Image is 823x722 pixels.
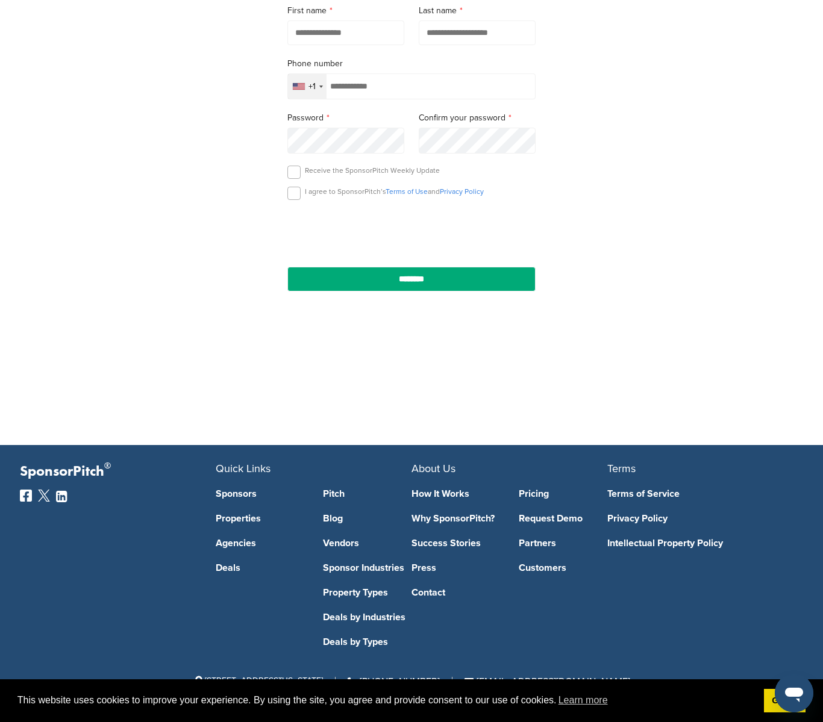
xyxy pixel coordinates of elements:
[323,563,412,573] a: Sponsor Industries
[216,538,305,548] a: Agencies
[607,538,785,548] a: Intellectual Property Policy
[411,514,501,523] a: Why SponsorPitch?
[323,588,412,597] a: Property Types
[411,588,501,597] a: Contact
[193,676,323,686] span: [STREET_ADDRESS][US_STATE]
[440,187,484,196] a: Privacy Policy
[323,489,412,499] a: Pitch
[17,691,754,709] span: This website uses cookies to improve your experience. By using the site, you agree and provide co...
[20,463,216,481] p: SponsorPitch
[519,489,608,499] a: Pricing
[323,514,412,523] a: Blog
[557,691,610,709] a: learn more about cookies
[519,538,608,548] a: Partners
[288,74,327,99] div: Selected country
[419,111,536,125] label: Confirm your password
[764,689,806,713] a: dismiss cookie message
[216,462,271,475] span: Quick Links
[104,458,111,473] span: ®
[519,514,608,523] a: Request Demo
[216,563,305,573] a: Deals
[305,166,440,175] p: Receive the SponsorPitch Weekly Update
[323,538,412,548] a: Vendors
[343,214,480,249] iframe: reCAPTCHA
[411,462,455,475] span: About Us
[348,676,440,688] a: [PHONE_NUMBER]
[287,4,404,17] label: First name
[419,4,536,17] label: Last name
[308,82,316,91] div: +1
[607,514,785,523] a: Privacy Policy
[411,538,501,548] a: Success Stories
[287,111,404,125] label: Password
[216,489,305,499] a: Sponsors
[519,563,608,573] a: Customers
[607,462,636,475] span: Terms
[411,489,501,499] a: How It Works
[38,490,50,502] img: Twitter
[287,57,536,70] label: Phone number
[323,612,412,622] a: Deals by Industries
[216,514,305,523] a: Properties
[20,490,32,502] img: Facebook
[323,637,412,647] a: Deals by Types
[305,187,484,196] p: I agree to SponsorPitch’s and
[411,563,501,573] a: Press
[465,676,630,688] a: [EMAIL_ADDRESS][DOMAIN_NAME]
[386,187,428,196] a: Terms of Use
[607,489,785,499] a: Terms of Service
[775,674,813,712] iframe: Button to launch messaging window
